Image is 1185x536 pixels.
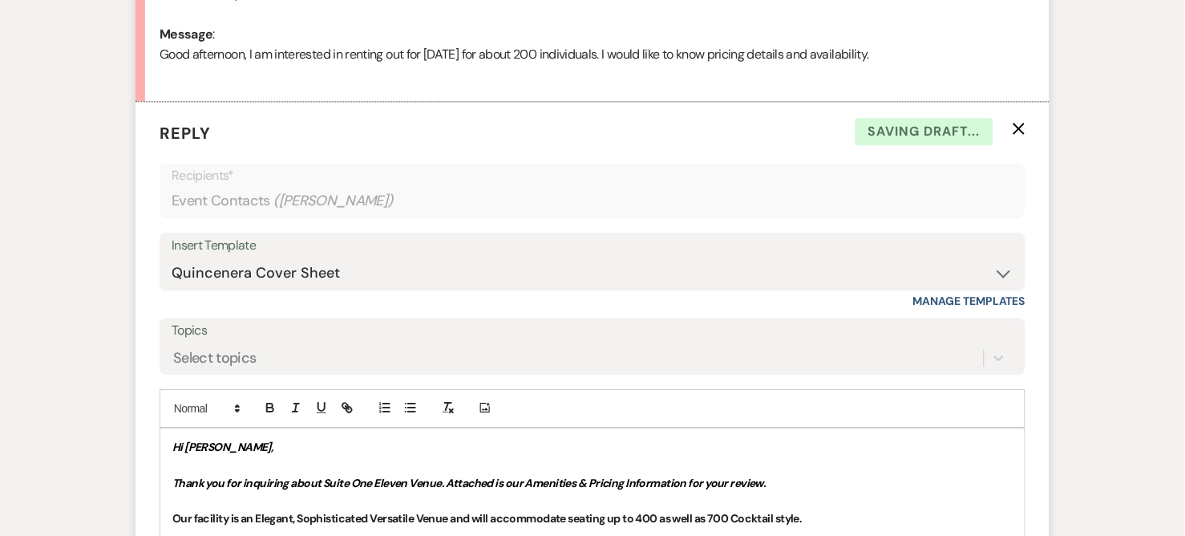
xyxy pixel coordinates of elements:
[172,511,803,526] strong: Our facility is an Elegant, Sophisticated Versatile Venue and will accommodate seating up to 400 ...
[172,319,1013,343] label: Topics
[273,190,394,212] span: ( [PERSON_NAME] )
[160,26,213,43] b: Message
[172,234,1013,258] div: Insert Template
[913,294,1025,308] a: Manage Templates
[172,476,766,490] em: Thank you for inquiring about Suite One Eleven Venue. Attached is our Amenities & Pricing Informa...
[172,185,1013,217] div: Event Contacts
[172,165,1013,186] p: Recipients*
[855,118,993,145] span: Saving draft...
[172,440,273,454] em: Hi [PERSON_NAME],
[160,123,211,144] span: Reply
[173,347,257,368] div: Select topics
